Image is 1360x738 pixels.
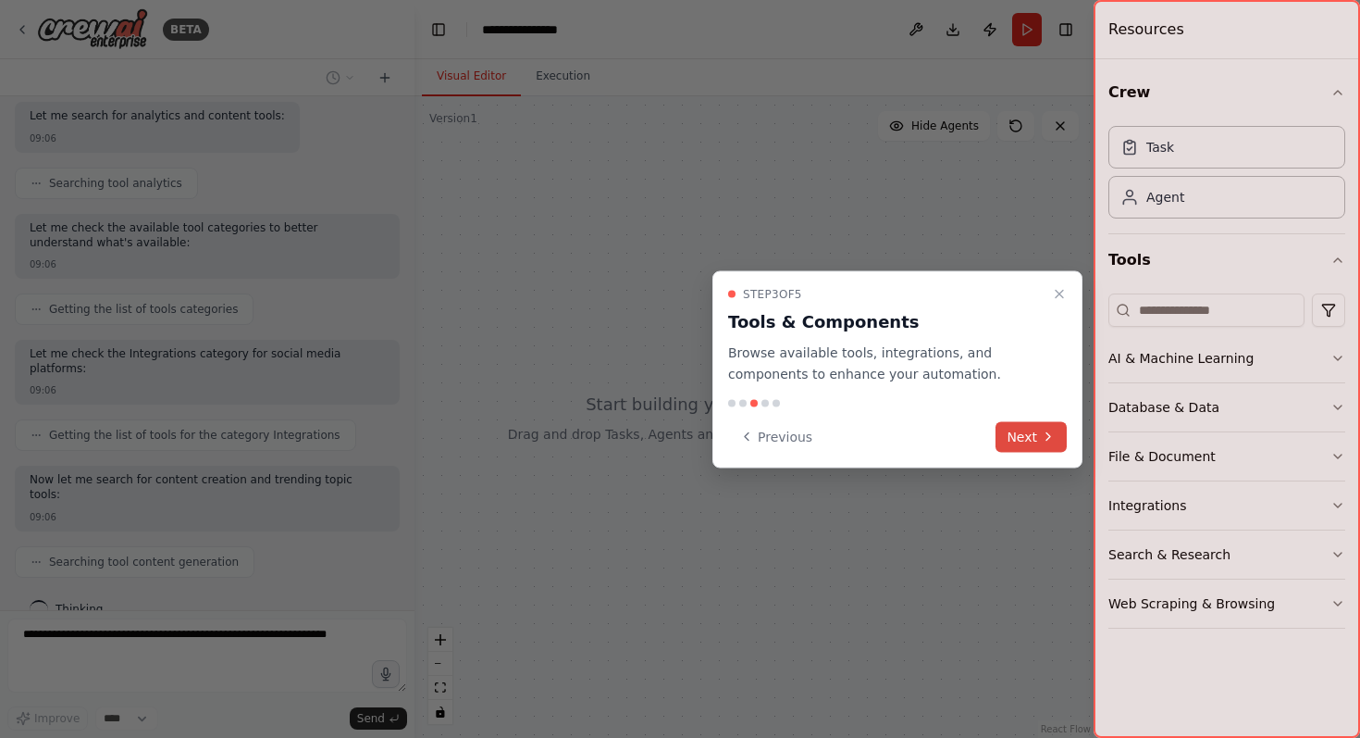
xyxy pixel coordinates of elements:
button: Previous [728,421,823,452]
button: Close walkthrough [1048,283,1070,306]
span: Step 3 of 5 [743,287,802,302]
h3: Tools & Components [728,309,1045,335]
button: Hide left sidebar [426,17,451,43]
p: Browse available tools, integrations, and components to enhance your automation. [728,343,1045,385]
button: Next [995,421,1067,452]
